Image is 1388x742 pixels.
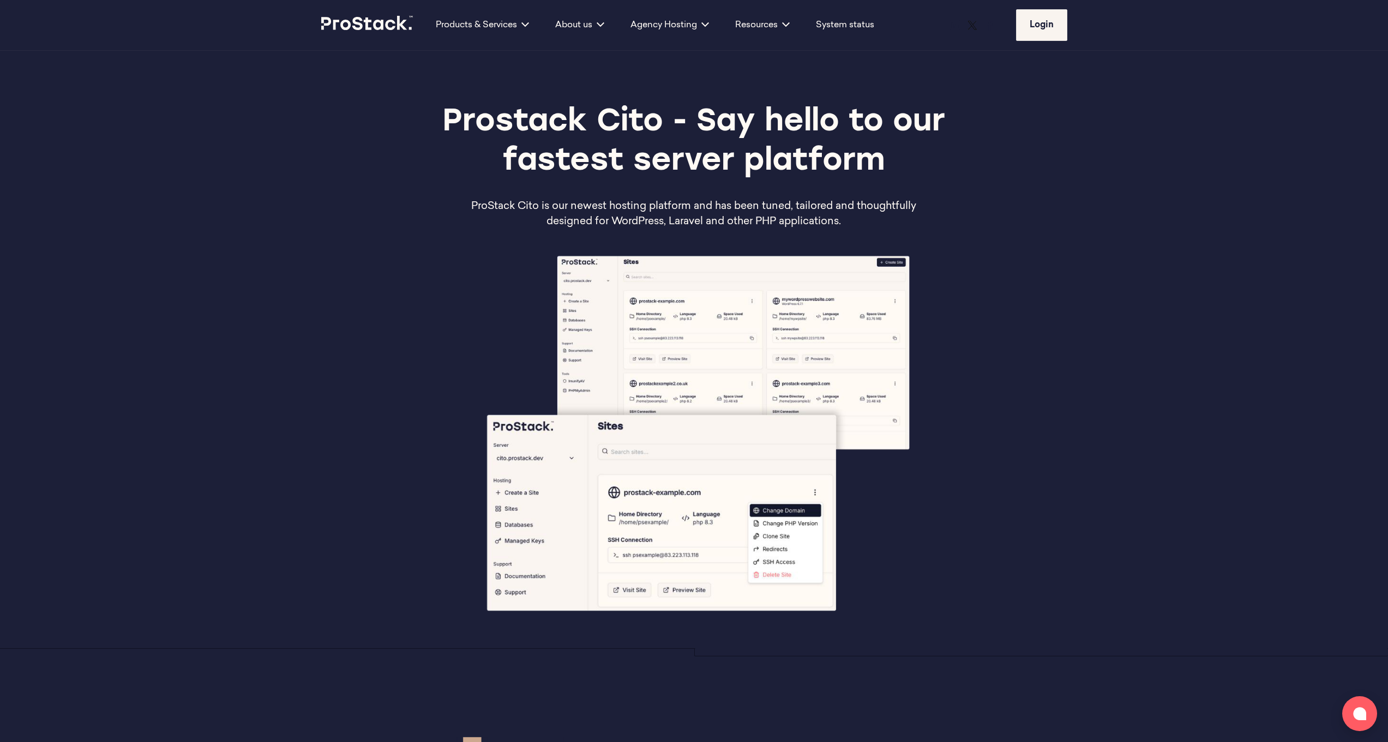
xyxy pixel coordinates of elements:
[1016,9,1067,41] a: Login
[617,19,722,32] div: Agency Hosting
[1342,696,1377,731] button: Open chat window
[321,16,414,34] a: Prostack logo
[470,199,918,230] p: ProStack Cito is our newest hosting platform and has been tuned, tailored and thoughtfully design...
[1030,21,1054,29] span: Login
[423,19,542,32] div: Products & Services
[470,252,918,627] img: Cito-website-page-1-768x644.png
[542,19,617,32] div: About us
[722,19,803,32] div: Resources
[395,103,992,182] h1: Prostack Cito - Say hello to our fastest server platform
[816,19,874,32] a: System status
